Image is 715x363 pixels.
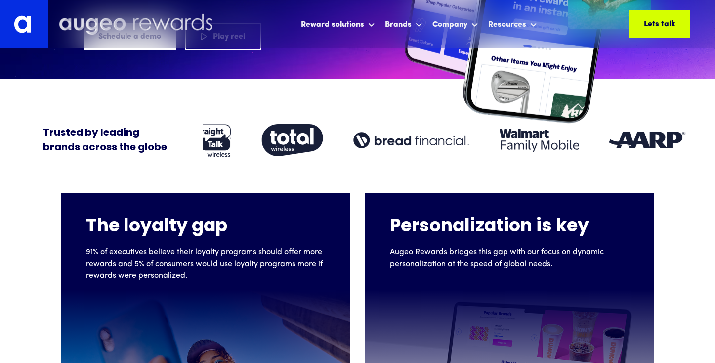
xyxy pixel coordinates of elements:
[86,218,326,237] h4: The loyalty gap
[298,11,378,37] div: Reward solutions
[430,11,481,37] div: Company
[382,11,425,37] div: Brands
[500,129,579,152] img: Client logo: Walmart Family Mobile
[385,19,412,31] div: Brands
[488,19,526,31] div: Resources
[86,246,326,282] p: 91% of executives believe their loyalty programs should offer more rewards and 5% of consumers wo...
[301,19,364,31] div: Reward solutions
[390,246,630,270] p: Augeo Rewards bridges this gap with our focus on dynamic personalization at the speed of global n...
[432,19,467,31] div: Company
[629,10,690,38] a: Lets talk
[486,11,540,37] div: Resources
[390,218,630,237] h4: Personalization is key
[43,126,167,155] div: Trusted by leading brands across the globe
